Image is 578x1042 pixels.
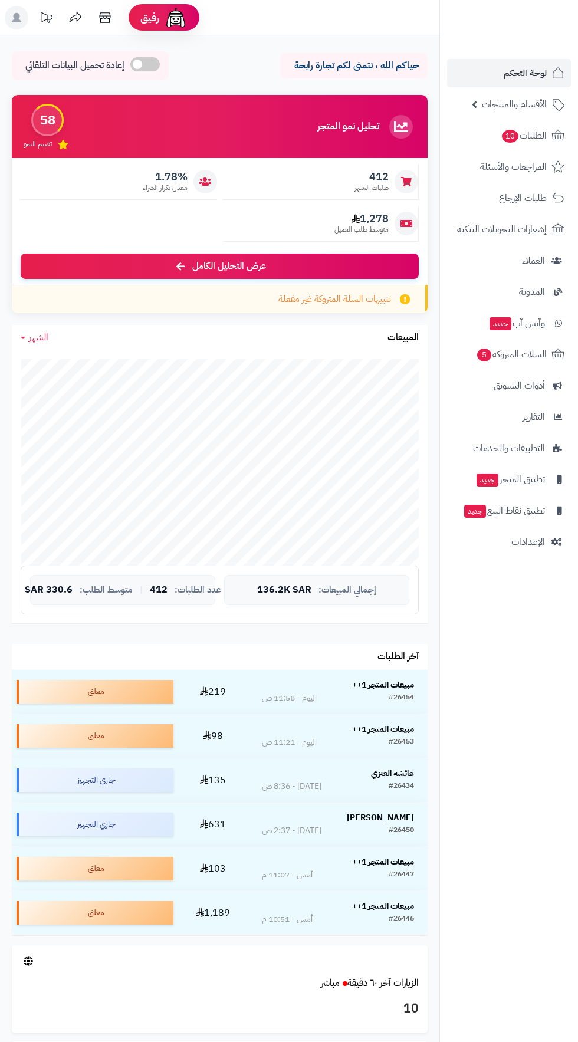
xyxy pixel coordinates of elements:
[262,781,321,793] div: [DATE] - 8:36 ص
[262,692,317,704] div: اليوم - 11:58 ص
[477,349,491,361] span: 5
[447,153,571,181] a: المراجعات والأسئلة
[475,471,545,488] span: تطبيق المتجر
[29,330,48,344] span: الشهر
[504,65,547,81] span: لوحة التحكم
[17,768,173,792] div: جاري التجهيز
[447,184,571,212] a: طلبات الإرجاع
[447,121,571,150] a: الطلبات10
[480,159,547,175] span: المراجعات والأسئلة
[164,6,188,29] img: ai-face.png
[389,737,414,748] div: #26453
[140,11,159,25] span: رفيق
[21,331,48,344] a: الشهر
[352,723,414,735] strong: مبيعات المتجر 1++
[523,409,545,425] span: التقارير
[476,346,547,363] span: السلات المتروكة
[140,586,143,594] span: |
[21,254,419,279] a: عرض التحليل الكامل
[17,680,173,704] div: معلق
[389,781,414,793] div: #26434
[447,403,571,431] a: التقارير
[178,847,248,890] td: 103
[262,825,321,837] div: [DATE] - 2:37 ص
[321,976,419,990] a: الزيارات آخر ٦٠ دقيقةمباشر
[17,901,173,925] div: معلق
[178,714,248,758] td: 98
[25,59,124,73] span: إعادة تحميل البيانات التلقائي
[502,130,518,143] span: 10
[457,221,547,238] span: إشعارات التحويلات البنكية
[178,803,248,846] td: 631
[463,502,545,519] span: تطبيق نقاط البيع
[192,259,266,273] span: عرض التحليل الكامل
[175,585,221,595] span: عدد الطلبات:
[354,183,389,193] span: طلبات الشهر
[377,652,419,662] h3: آخر الطلبات
[447,215,571,244] a: إشعارات التحويلات البنكية
[262,737,317,748] div: اليوم - 11:21 ص
[21,999,419,1019] h3: 10
[354,170,389,183] span: 412
[278,292,391,306] span: تنبيهات السلة المتروكة غير مفعلة
[178,891,248,935] td: 1,189
[389,692,414,704] div: #26454
[178,758,248,802] td: 135
[352,679,414,691] strong: مبيعات المتجر 1++
[447,372,571,400] a: أدوات التسويق
[477,474,498,487] span: جديد
[447,465,571,494] a: تطبيق المتجرجديد
[522,252,545,269] span: العملاء
[17,724,173,748] div: معلق
[262,913,313,925] div: أمس - 10:51 م
[447,246,571,275] a: العملاء
[347,811,414,824] strong: [PERSON_NAME]
[447,59,571,87] a: لوحة التحكم
[352,900,414,912] strong: مبيعات المتجر 1++
[17,813,173,836] div: جاري التجهيز
[25,585,73,596] span: 330.6 SAR
[318,585,376,595] span: إجمالي المبيعات:
[501,127,547,144] span: الطلبات
[17,857,173,880] div: معلق
[499,190,547,206] span: طلبات الإرجاع
[317,121,379,132] h3: تحليل نمو المتجر
[178,670,248,714] td: 219
[80,585,133,595] span: متوسط الطلب:
[488,315,545,331] span: وآتس آب
[24,139,52,149] span: تقييم النمو
[464,505,486,518] span: جديد
[473,440,545,456] span: التطبيقات والخدمات
[387,333,419,343] h3: المبيعات
[334,212,389,225] span: 1,278
[143,183,188,193] span: معدل تكرار الشراء
[389,913,414,925] div: #26446
[352,856,414,868] strong: مبيعات المتجر 1++
[31,6,61,32] a: تحديثات المنصة
[150,585,168,596] span: 412
[262,869,313,881] div: أمس - 11:07 م
[494,377,545,394] span: أدوات التسويق
[519,284,545,300] span: المدونة
[371,767,414,780] strong: عائشه العنزي
[334,225,389,235] span: متوسط طلب العميل
[447,278,571,306] a: المدونة
[257,585,311,596] span: 136.2K SAR
[447,434,571,462] a: التطبيقات والخدمات
[389,825,414,837] div: #26450
[389,869,414,881] div: #26447
[447,497,571,525] a: تطبيق نقاط البيعجديد
[143,170,188,183] span: 1.78%
[482,96,547,113] span: الأقسام والمنتجات
[321,976,340,990] small: مباشر
[289,59,419,73] p: حياكم الله ، نتمنى لكم تجارة رابحة
[447,340,571,369] a: السلات المتروكة5
[511,534,545,550] span: الإعدادات
[447,309,571,337] a: وآتس آبجديد
[447,528,571,556] a: الإعدادات
[490,317,511,330] span: جديد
